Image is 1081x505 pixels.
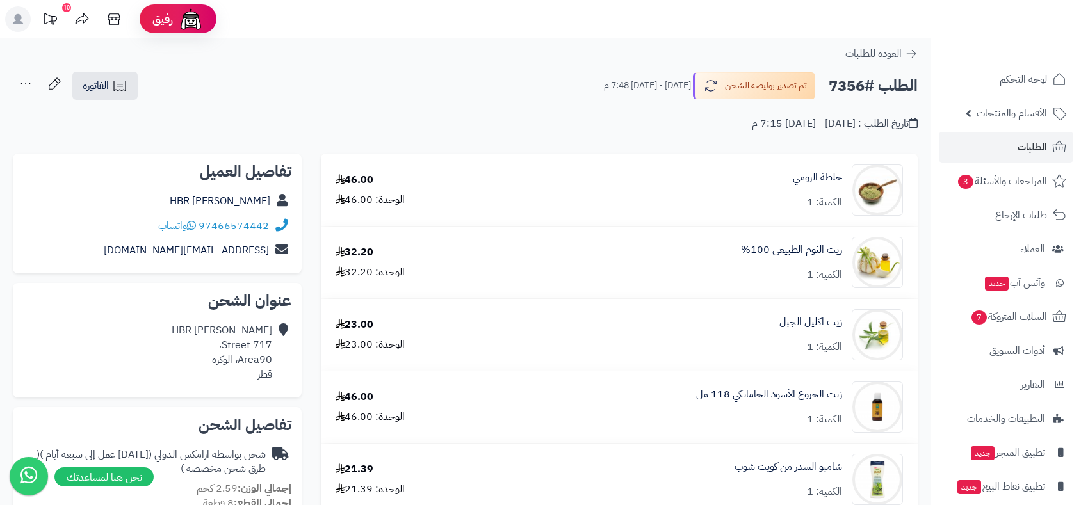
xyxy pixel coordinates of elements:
[23,417,291,433] h2: تفاصيل الشحن
[970,444,1045,461] span: تطبيق المتجر
[957,172,1047,190] span: المراجعات والأسئلة
[984,274,1045,292] span: وآتس آب
[939,166,1073,196] a: المراجعات والأسئلة3
[939,471,1073,502] a: تطبيق نقاط البيعجديد
[939,403,1073,434] a: التطبيقات والخدمات
[83,78,109,93] span: الفاتورة
[170,193,270,209] a: HBR [PERSON_NAME]
[158,218,196,234] a: واتساب
[807,412,842,427] div: الكمية: 1
[957,174,974,189] span: 3
[23,164,291,179] h2: تفاصيل العميل
[693,72,815,99] button: تم تصدير بوليصة الشحن
[852,454,902,505] img: 1670225940-%D8%B4%D8%A7%D9%85%D8%A8%D9%88-%D8%A7%D9%84%D8%B3%D8%AF%D8%B1-%D9%85%D9%86-%D9%83%D9%8...
[336,265,405,280] div: الوحدة: 32.20
[939,234,1073,264] a: العملاء
[696,387,842,402] a: زيت الخروع الأسود الجامايكي 118 مل
[104,243,269,258] a: [EMAIL_ADDRESS][DOMAIN_NAME]
[172,323,272,381] div: HBR [PERSON_NAME] Street 717، Area90، الوكرة قطر
[852,164,902,216] img: 166b87cd8b726fe4800243675c9954ab06d-90x90.jpeg
[1000,70,1047,88] span: لوحة التحكم
[336,410,405,424] div: الوحدة: 46.00
[957,480,981,494] span: جديد
[1020,240,1045,258] span: العملاء
[199,218,269,234] a: 97466574442
[939,369,1073,400] a: التقارير
[37,447,266,477] span: ( طرق شحن مخصصة )
[741,243,842,257] a: زيت الثوم الطبيعي 100%
[939,268,1073,298] a: وآتس آبجديد
[336,245,373,260] div: 32.20
[939,437,1073,468] a: تطبيق المتجرجديد
[197,481,291,496] small: 2.59 كجم
[971,310,988,325] span: 7
[807,485,842,499] div: الكمية: 1
[336,482,405,497] div: الوحدة: 21.39
[807,340,842,355] div: الكمية: 1
[939,64,1073,95] a: لوحة التحكم
[852,381,902,433] img: 1708964547-%D8%B2%D9%8A%D8%AA-%D8%A7%D9%84%D8%AE%D8%B1%D9%88%D8%B9-%D8%A7%D9%84%D8%A7%D8%B3%D9%88...
[336,337,405,352] div: الوحدة: 23.00
[939,132,1073,163] a: الطلبات
[994,19,1069,45] img: logo-2.png
[807,195,842,210] div: الكمية: 1
[967,410,1045,428] span: التطبيقات والخدمات
[852,309,902,360] img: 5094844f7f91a2643e866070d4af28257a7-90x90.jpeg
[985,277,1009,291] span: جديد
[779,315,842,330] a: زيت اكليل الجبل
[970,308,1047,326] span: السلات المتروكة
[793,170,842,185] a: خلطة الرومي
[845,46,918,61] a: العودة للطلبات
[336,390,373,405] div: 46.00
[939,335,1073,366] a: أدوات التسويق
[735,460,842,474] a: شامبو السدر من كويت شوب
[829,73,918,99] h2: الطلب #7356
[995,206,1047,224] span: طلبات الإرجاع
[939,301,1073,332] a: السلات المتروكة7
[807,268,842,282] div: الكمية: 1
[845,46,902,61] span: العودة للطلبات
[989,342,1045,360] span: أدوات التسويق
[72,72,138,100] a: الفاتورة
[852,237,902,288] img: 50388c8c104b37eb8c45bb989bc3135bcaa-90x90.jpeg
[977,104,1047,122] span: الأقسام والمنتجات
[971,446,995,460] span: جديد
[62,3,71,12] div: 10
[152,12,173,27] span: رفيق
[336,193,405,207] div: الوحدة: 46.00
[604,79,691,92] small: [DATE] - [DATE] 7:48 م
[23,293,291,309] h2: عنوان الشحن
[336,317,373,332] div: 23.00
[752,116,918,131] div: تاريخ الطلب : [DATE] - [DATE] 7:15 م
[178,6,204,32] img: ai-face.png
[34,6,66,35] a: تحديثات المنصة
[23,447,266,477] div: شحن بواسطة ارامكس الدولي ([DATE] عمل إلى سبعة أيام )
[1018,138,1047,156] span: الطلبات
[1021,376,1045,394] span: التقارير
[939,200,1073,230] a: طلبات الإرجاع
[336,462,373,477] div: 21.39
[238,481,291,496] strong: إجمالي الوزن:
[336,173,373,188] div: 46.00
[956,477,1045,495] span: تطبيق نقاط البيع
